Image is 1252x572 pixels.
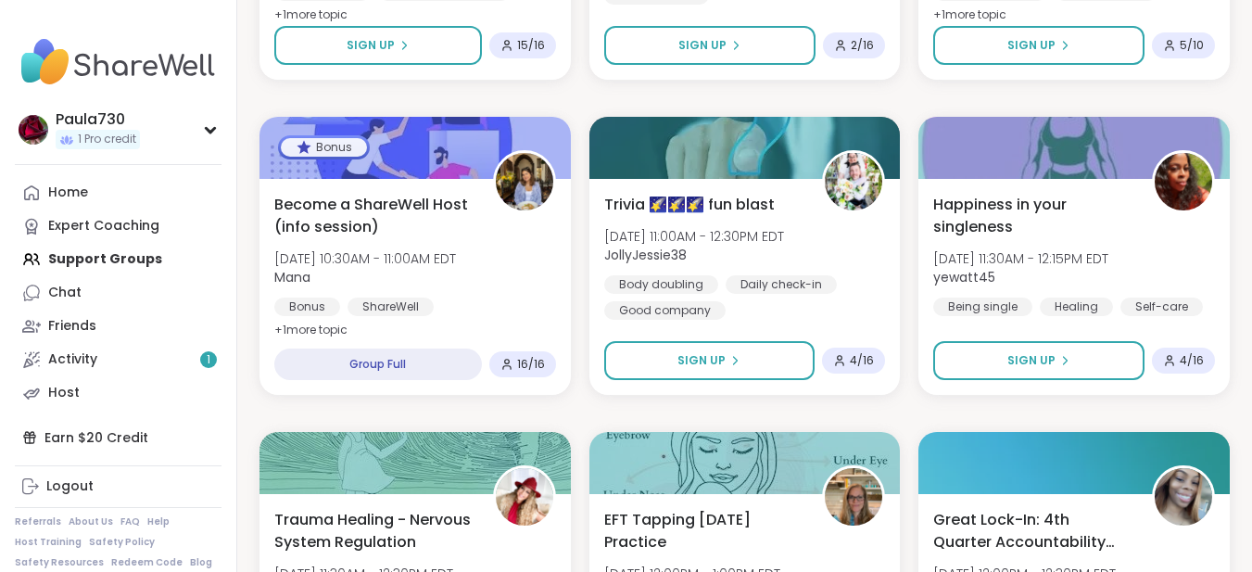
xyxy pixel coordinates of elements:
[1155,468,1212,526] img: seasonzofapril
[825,468,882,526] img: Jill_B_Gratitude
[147,515,170,528] a: Help
[496,468,553,526] img: CLove
[48,384,80,402] div: Host
[677,352,726,369] span: Sign Up
[274,509,473,553] span: Trauma Healing - Nervous System Regulation
[604,275,718,294] div: Body doubling
[281,138,367,157] div: Bonus
[274,194,473,238] span: Become a ShareWell Host (info session)
[15,536,82,549] a: Host Training
[347,37,395,54] span: Sign Up
[1007,352,1056,369] span: Sign Up
[1180,353,1204,368] span: 4 / 16
[933,194,1132,238] span: Happiness in your singleness
[274,268,310,286] b: Mana
[678,37,727,54] span: Sign Up
[15,556,104,569] a: Safety Resources
[933,509,1132,553] span: Great Lock-In: 4th Quarter Accountability Partner
[933,298,1032,316] div: Being single
[1120,298,1203,316] div: Self-care
[604,194,775,216] span: Trivia 🌠🌠🌠 fun blast
[111,556,183,569] a: Redeem Code
[120,515,140,528] a: FAQ
[825,153,882,210] img: JollyJessie38
[89,536,155,549] a: Safety Policy
[933,268,995,286] b: yewatt45
[15,376,221,410] a: Host
[48,184,88,202] div: Home
[274,298,340,316] div: Bonus
[15,343,221,376] a: Activity1
[604,509,803,553] span: EFT Tapping [DATE] Practice
[604,341,816,380] button: Sign Up
[726,275,837,294] div: Daily check-in
[69,515,113,528] a: About Us
[46,477,94,496] div: Logout
[274,26,482,65] button: Sign Up
[15,276,221,310] a: Chat
[933,341,1145,380] button: Sign Up
[496,153,553,210] img: Mana
[48,217,159,235] div: Expert Coaching
[78,132,136,147] span: 1 Pro credit
[15,310,221,343] a: Friends
[604,301,726,320] div: Good company
[274,249,456,268] span: [DATE] 10:30AM - 11:00AM EDT
[15,515,61,528] a: Referrals
[15,421,221,454] div: Earn $20 Credit
[933,249,1108,268] span: [DATE] 11:30AM - 12:15PM EDT
[19,115,48,145] img: Paula730
[1040,298,1113,316] div: Healing
[15,176,221,210] a: Home
[1180,38,1204,53] span: 5 / 10
[604,246,687,264] b: JollyJessie38
[274,349,482,380] div: Group Full
[604,227,784,246] span: [DATE] 11:00AM - 12:30PM EDT
[56,109,140,130] div: Paula730
[1007,37,1056,54] span: Sign Up
[850,353,874,368] span: 4 / 16
[851,38,874,53] span: 2 / 16
[207,352,210,368] span: 1
[15,210,221,243] a: Expert Coaching
[348,298,434,316] div: ShareWell
[48,317,96,336] div: Friends
[1155,153,1212,210] img: yewatt45
[15,470,221,503] a: Logout
[933,26,1145,65] button: Sign Up
[604,26,816,65] button: Sign Up
[517,357,545,372] span: 16 / 16
[15,30,221,95] img: ShareWell Nav Logo
[190,556,212,569] a: Blog
[48,284,82,302] div: Chat
[517,38,545,53] span: 15 / 16
[48,350,97,369] div: Activity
